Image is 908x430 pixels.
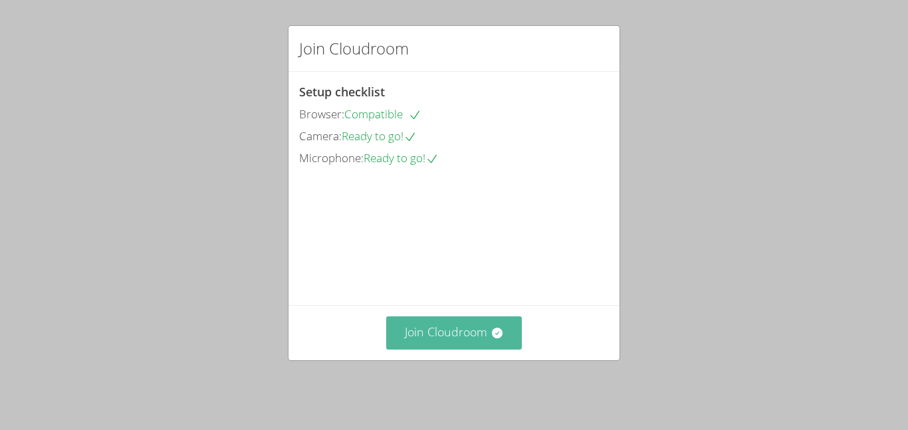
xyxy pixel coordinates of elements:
span: Browser: [299,106,344,122]
h2: Join Cloudroom [299,37,409,60]
span: Microphone: [299,150,364,165]
span: Compatible [344,106,421,122]
button: Join Cloudroom [386,316,522,349]
span: Camera: [299,128,342,144]
span: Ready to go! [364,150,439,165]
span: Ready to go! [342,128,417,144]
span: Setup checklist [299,84,385,100]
